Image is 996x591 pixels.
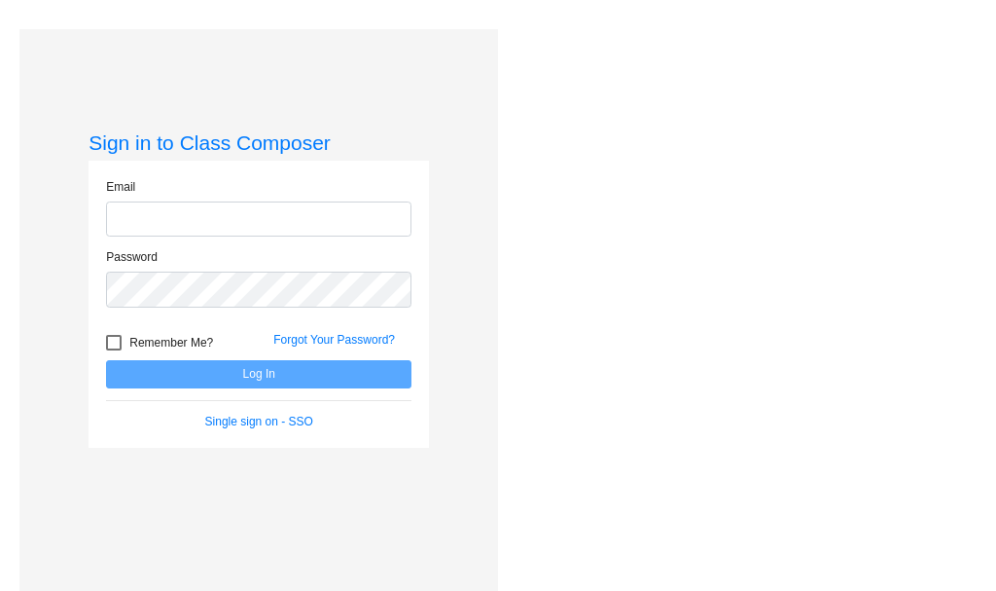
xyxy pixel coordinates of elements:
label: Email [106,178,135,196]
h3: Sign in to Class Composer [89,130,429,155]
span: Remember Me? [129,331,213,354]
label: Password [106,248,158,266]
a: Single sign on - SSO [205,415,313,428]
a: Forgot Your Password? [273,333,395,347]
button: Log In [106,360,411,388]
